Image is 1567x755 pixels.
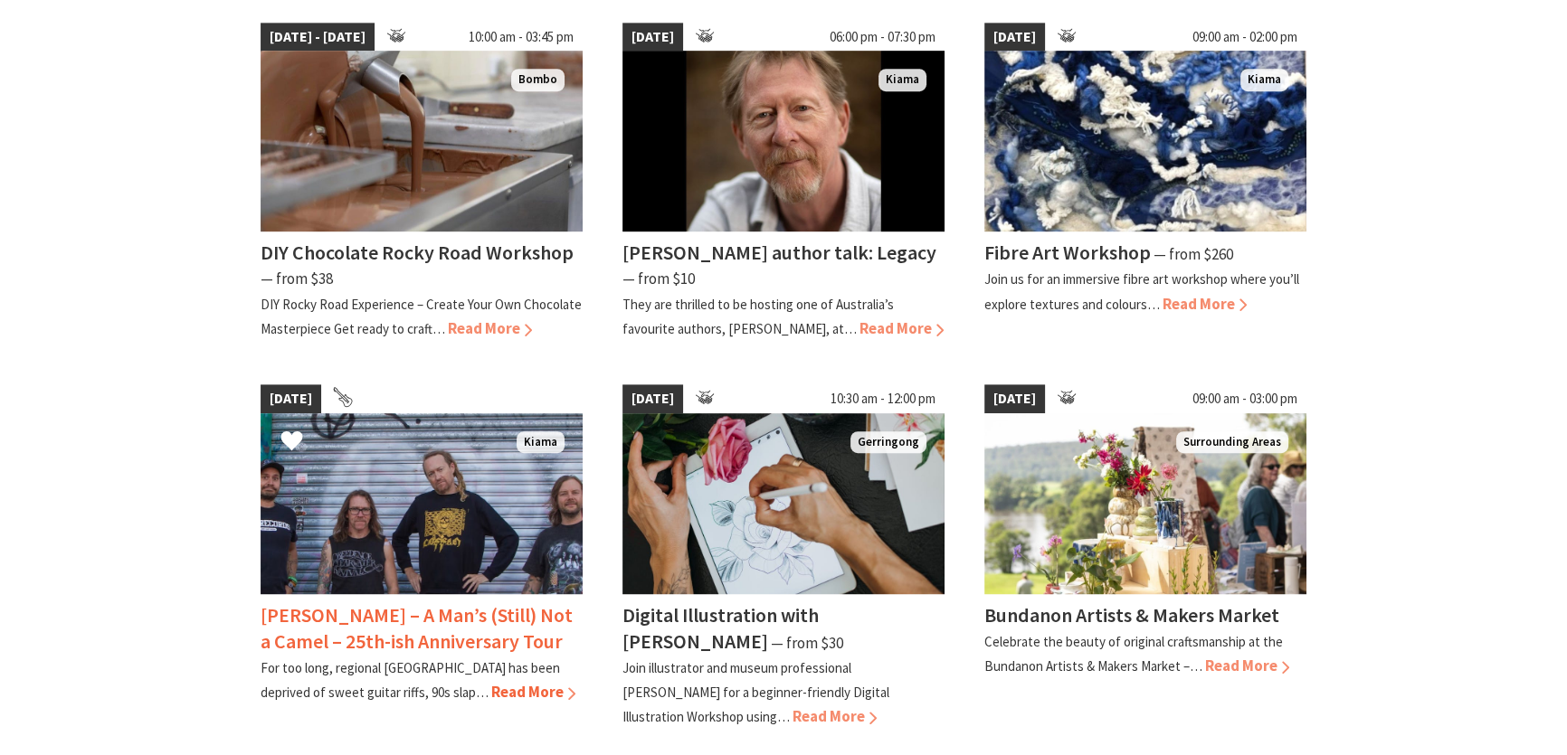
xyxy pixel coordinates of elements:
h4: Digital Illustration with [PERSON_NAME] [622,602,819,654]
button: Click to Favourite Frenzal Rhomb – A Man’s (Still) Not a Camel – 25th-ish Anniversary Tour [262,411,321,473]
span: Kiama [878,69,926,91]
img: Woman's hands sketching an illustration of a rose on an iPad with a digital stylus [622,413,945,594]
p: Join us for an immersive fibre art workshop where you’ll explore textures and colours… [984,270,1299,312]
span: [DATE] [984,384,1045,413]
span: Gerringong [850,431,926,454]
span: 10:00 am - 03:45 pm [460,23,583,52]
p: For too long, regional [GEOGRAPHIC_DATA] has been deprived of sweet guitar riffs, 90s slap… [261,659,560,701]
span: Kiama [1240,69,1288,91]
span: Surrounding Areas [1176,431,1288,454]
img: Fibre Art [984,51,1306,231]
span: ⁠— from $10 [622,269,695,288]
a: [DATE] 09:00 am - 03:00 pm A seleciton of ceramic goods are placed on a table outdoor with river ... [984,384,1306,730]
h4: [PERSON_NAME] author talk: Legacy [622,240,936,265]
span: [DATE] - [DATE] [261,23,375,52]
img: Frenzel Rhomb Kiama Pavilion Saturday 4th October [261,413,583,594]
img: Man wearing a beige shirt, with short dark blonde hair and a beard [622,51,945,231]
p: They are thrilled to be hosting one of Australia’s favourite authors, [PERSON_NAME], at… [622,296,894,337]
span: ⁠— from $30 [771,633,843,653]
h4: Fibre Art Workshop [984,240,1151,265]
span: Read More [491,682,575,702]
span: Read More [793,706,877,726]
span: [DATE] [261,384,321,413]
a: [DATE] 06:00 pm - 07:30 pm Man wearing a beige shirt, with short dark blonde hair and a beard Kia... [622,23,945,341]
span: [DATE] [622,23,683,52]
p: Join illustrator and museum professional [PERSON_NAME] for a beginner-friendly Digital Illustrati... [622,659,889,725]
img: A seleciton of ceramic goods are placed on a table outdoor with river views behind [984,413,1306,594]
span: Kiama [517,431,565,454]
span: 10:30 am - 12:00 pm [821,384,945,413]
h4: Bundanon Artists & Makers Market [984,602,1279,628]
span: 09:00 am - 02:00 pm [1183,23,1306,52]
p: Celebrate the beauty of original craftsmanship at the Bundanon Artists & Makers Market –… [984,633,1283,675]
span: [DATE] [984,23,1045,52]
p: DIY Rocky Road Experience – Create Your Own Chocolate Masterpiece Get ready to craft… [261,296,582,337]
span: 06:00 pm - 07:30 pm [821,23,945,52]
span: ⁠— from $38 [261,269,333,288]
span: Bombo [511,69,565,91]
img: Chocolate Production. The Treat Factory [261,51,583,231]
span: Read More [1205,656,1289,675]
a: [DATE] - [DATE] 10:00 am - 03:45 pm Chocolate Production. The Treat Factory Bombo DIY Chocolate R... [261,23,583,341]
span: Read More [859,318,944,338]
a: [DATE] 10:30 am - 12:00 pm Woman's hands sketching an illustration of a rose on an iPad with a di... [622,384,945,730]
span: 09:00 am - 03:00 pm [1183,384,1306,413]
a: [DATE] 09:00 am - 02:00 pm Fibre Art Kiama Fibre Art Workshop ⁠— from $260 Join us for an immersi... [984,23,1306,341]
h4: DIY Chocolate Rocky Road Workshop [261,240,574,265]
a: [DATE] Frenzel Rhomb Kiama Pavilion Saturday 4th October Kiama [PERSON_NAME] – A Man’s (Still) No... [261,384,583,730]
span: ⁠— from $260 [1154,244,1233,264]
span: [DATE] [622,384,683,413]
h4: [PERSON_NAME] – A Man’s (Still) Not a Camel – 25th-ish Anniversary Tour [261,602,573,654]
span: Read More [448,318,532,338]
span: Read More [1163,294,1247,314]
